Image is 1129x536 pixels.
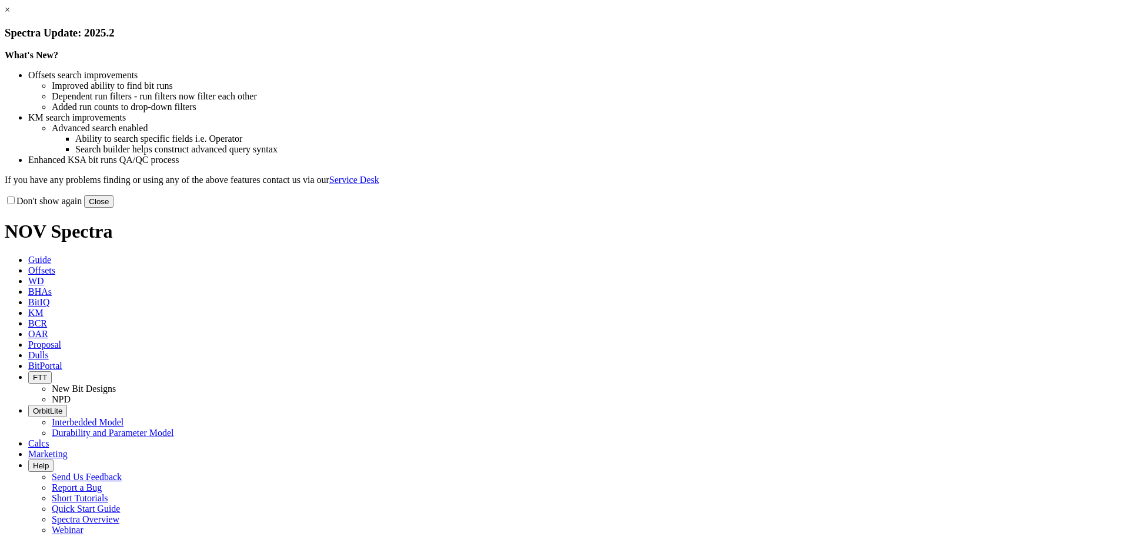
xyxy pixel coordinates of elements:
[5,221,1124,242] h1: NOV Spectra
[75,134,1124,144] li: Ability to search specific fields i.e. Operator
[329,175,379,185] a: Service Desk
[28,70,1124,81] li: Offsets search improvements
[28,155,1124,165] li: Enhanced KSA bit runs QA/QC process
[28,276,44,286] span: WD
[28,287,52,297] span: BHAs
[52,102,1124,112] li: Added run counts to drop-down filters
[33,373,47,382] span: FTT
[52,525,83,535] a: Webinar
[7,197,15,204] input: Don't show again
[28,255,51,265] span: Guide
[52,482,102,492] a: Report a Bug
[28,350,49,360] span: Dulls
[28,308,44,318] span: KM
[52,428,174,438] a: Durability and Parameter Model
[5,175,1124,185] p: If you have any problems finding or using any of the above features contact us via our
[52,81,1124,91] li: Improved ability to find bit runs
[28,297,49,307] span: BitIQ
[52,504,120,514] a: Quick Start Guide
[33,461,49,470] span: Help
[52,493,108,503] a: Short Tutorials
[5,50,58,60] strong: What's New?
[5,5,10,15] a: ×
[52,123,1124,134] li: Advanced search enabled
[52,472,122,482] a: Send Us Feedback
[28,361,62,371] span: BitPortal
[28,265,55,275] span: Offsets
[5,26,1124,39] h3: Spectra Update: 2025.2
[52,384,116,394] a: New Bit Designs
[5,196,82,206] label: Don't show again
[28,438,49,448] span: Calcs
[84,195,113,208] button: Close
[52,91,1124,102] li: Dependent run filters - run filters now filter each other
[28,329,48,339] span: OAR
[75,144,1124,155] li: Search builder helps construct advanced query syntax
[52,417,123,427] a: Interbedded Model
[28,318,47,328] span: BCR
[28,339,61,349] span: Proposal
[28,112,1124,123] li: KM search improvements
[28,449,68,459] span: Marketing
[52,394,71,404] a: NPD
[52,514,119,524] a: Spectra Overview
[33,407,62,415] span: OrbitLite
